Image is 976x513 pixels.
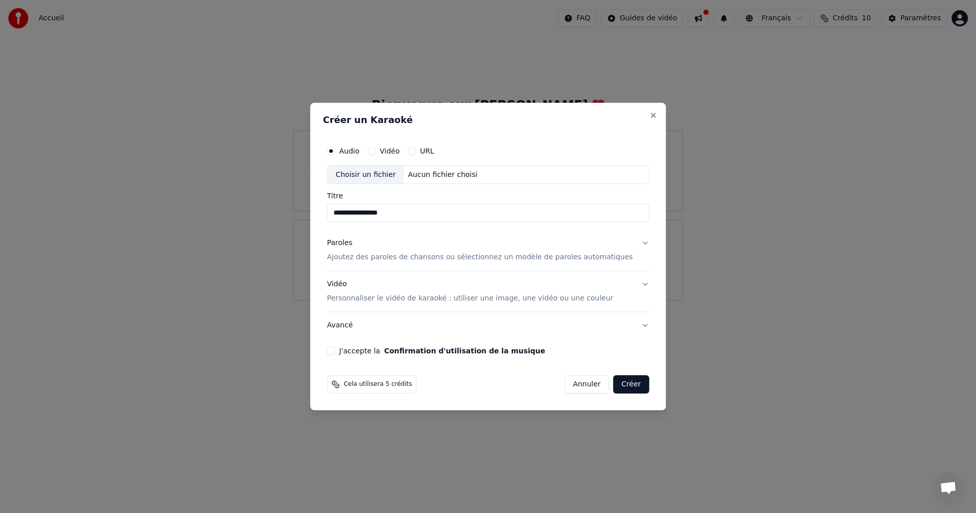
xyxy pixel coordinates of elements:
[327,166,404,184] div: Choisir un fichier
[564,375,609,394] button: Annuler
[327,253,633,263] p: Ajoutez des paroles de chansons ou sélectionnez un modèle de paroles automatiques
[339,347,545,354] label: J'accepte la
[404,170,482,180] div: Aucun fichier choisi
[420,147,434,155] label: URL
[614,375,649,394] button: Créer
[323,115,653,125] h2: Créer un Karaoké
[327,280,613,304] div: Vidéo
[327,293,613,304] p: Personnaliser le vidéo de karaoké : utiliser une image, une vidéo ou une couleur
[384,347,545,354] button: J'accepte la
[327,312,649,339] button: Avancé
[344,380,412,388] span: Cela utilisera 5 crédits
[380,147,400,155] label: Vidéo
[327,193,649,200] label: Titre
[327,238,352,249] div: Paroles
[339,147,359,155] label: Audio
[327,230,649,271] button: ParolesAjoutez des paroles de chansons ou sélectionnez un modèle de paroles automatiques
[327,271,649,312] button: VidéoPersonnaliser le vidéo de karaoké : utiliser une image, une vidéo ou une couleur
